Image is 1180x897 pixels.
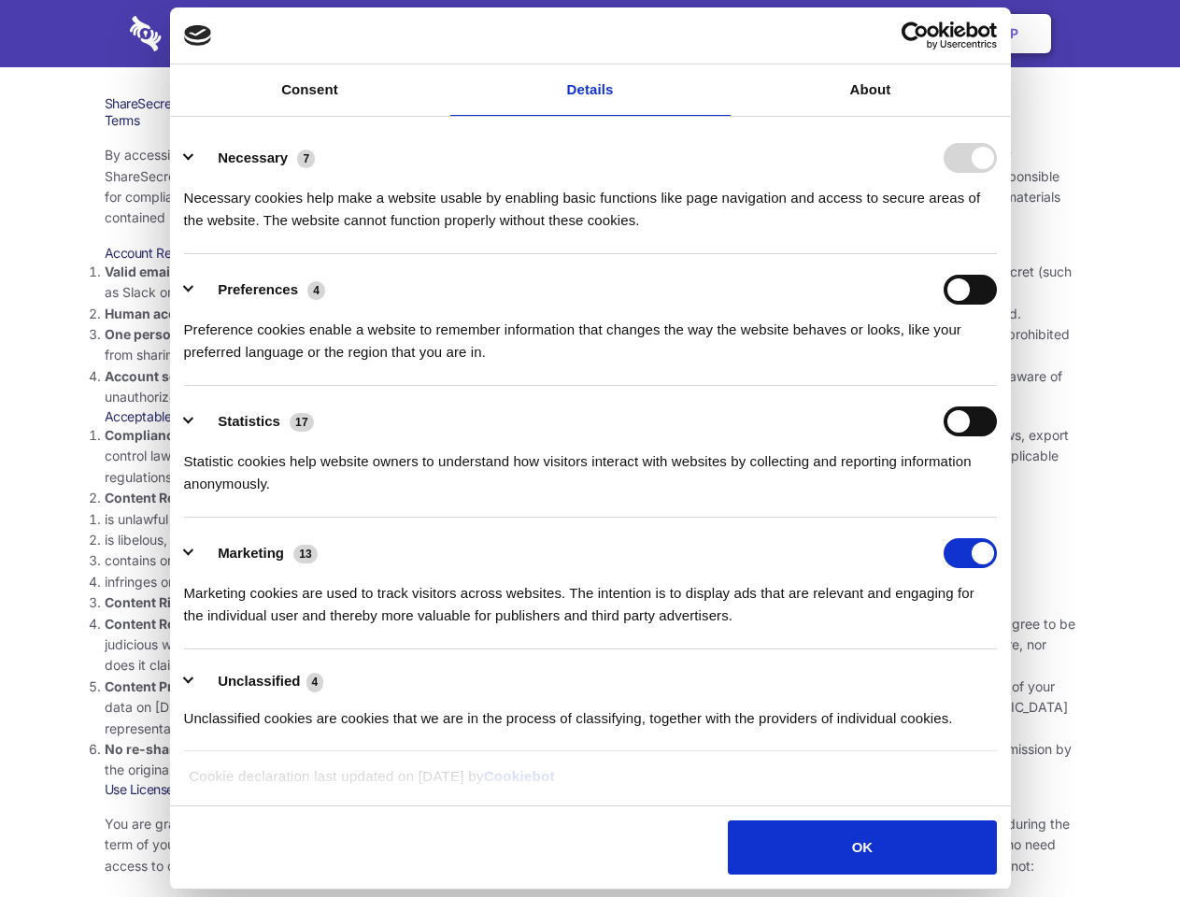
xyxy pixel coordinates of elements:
[297,149,315,168] span: 7
[105,262,1076,304] li: You must provide a valid email address, either directly, or through approved third-party integrat...
[105,326,263,342] strong: One person per account.
[184,436,997,495] div: Statistic cookies help website owners to understand how visitors interact with websites by collec...
[105,572,1076,592] li: infringes on any proprietary right of any party, including patent, trademark, trade secret, copyr...
[218,281,298,297] label: Preferences
[218,413,280,429] label: Statistics
[218,149,288,165] label: Necessary
[105,427,387,443] strong: Compliance with local laws and regulations.
[105,678,210,694] strong: Content Privacy.
[105,676,1076,739] li: You understand that [DEMOGRAPHIC_DATA] or it’s representatives have no ability to retrieve the pl...
[184,173,997,232] div: Necessary cookies help make a website usable by enabling basic functions like page navigation and...
[307,281,325,300] span: 4
[731,64,1011,116] a: About
[306,673,324,691] span: 4
[105,550,1076,571] li: contains or installs any active malware or exploits, or uses our platform for exploit delivery (s...
[105,408,1076,425] h3: Acceptable Use
[105,368,218,384] strong: Account security.
[175,765,1005,802] div: Cookie declaration last updated on [DATE] by
[105,616,254,632] strong: Content Responsibility.
[184,670,335,693] button: Unclassified (4)
[833,21,997,50] a: Usercentrics Cookiebot - opens in a new window
[218,545,284,561] label: Marketing
[105,245,1076,262] h3: Account Requirements
[184,275,337,305] button: Preferences (4)
[105,741,200,757] strong: No re-sharing.
[105,145,1076,229] p: By accessing the Sharesecret web application at and any other related services, apps and software...
[184,693,997,730] div: Unclassified cookies are cookies that we are in the process of classifying, together with the pro...
[290,413,314,432] span: 17
[105,488,1076,592] li: You agree NOT to use Sharesecret to upload or share content that:
[184,538,330,568] button: Marketing (13)
[728,820,996,875] button: OK
[105,814,1076,876] p: You are granted permission to use the [DEMOGRAPHIC_DATA] services, subject to these terms of serv...
[105,739,1076,781] li: If you were the recipient of a Sharesecret link, you agree not to re-share it with anyone else, u...
[548,5,630,63] a: Pricing
[105,304,1076,324] li: Only human beings may create accounts. “Bot” accounts — those created by software, in an automate...
[758,5,844,63] a: Contact
[105,366,1076,408] li: You are responsible for your own account security, including the security of your Sharesecret acc...
[105,112,1076,129] h3: Terms
[847,5,929,63] a: Login
[184,406,326,436] button: Statistics (17)
[105,425,1076,488] li: Your use of the Sharesecret must not violate any applicable laws, including copyright or trademar...
[105,781,1076,798] h3: Use License
[1087,804,1158,875] iframe: Drift Widget Chat Controller
[105,490,241,505] strong: Content Restrictions.
[105,592,1076,613] li: You agree that you will use Sharesecret only to secure and share content that you have the right ...
[184,143,327,173] button: Necessary (7)
[105,306,218,321] strong: Human accounts.
[105,614,1076,676] li: You are solely responsible for the content you share on Sharesecret, and with the people you shar...
[170,64,450,116] a: Consent
[130,16,290,51] img: logo-wordmark-white-trans-d4663122ce5f474addd5e946df7df03e33cb6a1c49d2221995e7729f52c070b2.svg
[450,64,731,116] a: Details
[105,263,178,279] strong: Valid email.
[184,25,212,46] img: logo
[484,768,555,784] a: Cookiebot
[293,545,318,563] span: 13
[105,324,1076,366] li: You are not allowed to share account credentials. Each account is dedicated to the individual who...
[184,305,997,363] div: Preference cookies enable a website to remember information that changes the way the website beha...
[105,594,205,610] strong: Content Rights.
[105,509,1076,530] li: is unlawful or promotes unlawful activities
[184,568,997,627] div: Marketing cookies are used to track visitors across websites. The intention is to display ads tha...
[105,530,1076,550] li: is libelous, defamatory, or fraudulent
[105,95,1076,112] h1: ShareSecret Terms of Service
